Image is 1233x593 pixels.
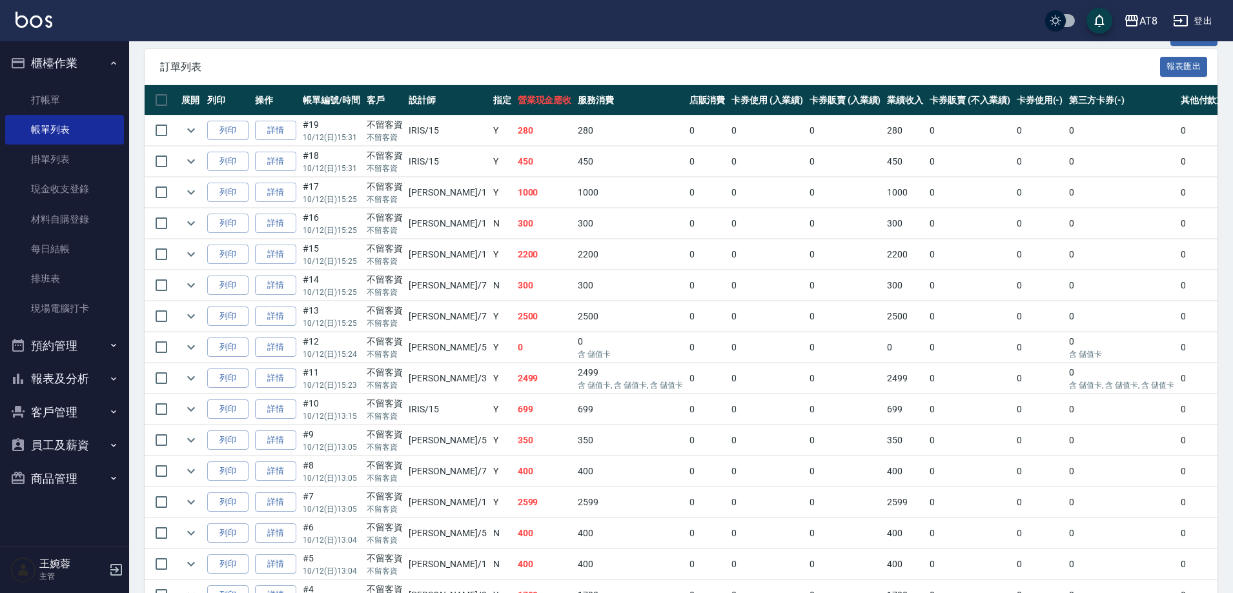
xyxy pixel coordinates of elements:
[1014,116,1066,146] td: 0
[255,276,296,296] a: 詳情
[181,523,201,543] button: expand row
[575,456,686,487] td: 400
[686,394,729,425] td: 0
[515,394,575,425] td: 699
[686,425,729,456] td: 0
[367,490,403,503] div: 不留客資
[181,307,201,326] button: expand row
[367,149,403,163] div: 不留客資
[728,208,806,239] td: 0
[926,363,1013,394] td: 0
[1066,301,1177,332] td: 0
[255,368,296,388] a: 詳情
[5,85,124,115] a: 打帳單
[181,368,201,388] button: expand row
[926,487,1013,518] td: 0
[515,239,575,270] td: 2200
[300,116,363,146] td: #19
[686,85,729,116] th: 店販消費
[405,487,489,518] td: [PERSON_NAME] /1
[806,363,884,394] td: 0
[926,425,1013,456] td: 0
[367,348,403,360] p: 不留客資
[252,85,300,116] th: 操作
[367,180,403,194] div: 不留客資
[300,270,363,301] td: #14
[181,554,201,574] button: expand row
[926,332,1013,363] td: 0
[181,214,201,233] button: expand row
[1014,301,1066,332] td: 0
[5,115,124,145] a: 帳單列表
[686,363,729,394] td: 0
[686,456,729,487] td: 0
[1066,270,1177,301] td: 0
[178,85,204,116] th: 展開
[686,487,729,518] td: 0
[303,441,360,453] p: 10/12 (日) 13:05
[207,152,249,172] button: 列印
[367,379,403,391] p: 不留客資
[515,270,575,301] td: 300
[303,503,360,515] p: 10/12 (日) 13:05
[181,152,201,171] button: expand row
[5,362,124,396] button: 報表及分析
[1014,425,1066,456] td: 0
[300,394,363,425] td: #10
[207,554,249,574] button: 列印
[1066,116,1177,146] td: 0
[405,146,489,177] td: IRIS /15
[10,557,36,583] img: Person
[926,208,1013,239] td: 0
[5,428,124,462] button: 員工及薪資
[1168,9,1218,33] button: 登出
[806,146,884,177] td: 0
[575,394,686,425] td: 699
[39,558,105,570] h5: 王婉蓉
[303,132,360,143] p: 10/12 (日) 15:31
[1014,85,1066,116] th: 卡券使用(-)
[5,234,124,264] a: 每日結帳
[926,394,1013,425] td: 0
[5,294,124,323] a: 現場電腦打卡
[367,335,403,348] div: 不留客資
[181,245,201,264] button: expand row
[367,194,403,205] p: 不留客資
[207,461,249,481] button: 列印
[575,487,686,518] td: 2599
[255,245,296,265] a: 詳情
[405,394,489,425] td: IRIS /15
[575,239,686,270] td: 2200
[884,239,926,270] td: 2200
[5,46,124,80] button: 櫃檯作業
[181,276,201,295] button: expand row
[1014,208,1066,239] td: 0
[490,301,515,332] td: Y
[1066,363,1177,394] td: 0
[575,301,686,332] td: 2500
[515,301,575,332] td: 2500
[686,208,729,239] td: 0
[255,523,296,543] a: 詳情
[728,146,806,177] td: 0
[1066,394,1177,425] td: 0
[515,208,575,239] td: 300
[515,116,575,146] td: 280
[884,177,926,208] td: 1000
[405,208,489,239] td: [PERSON_NAME] /1
[1066,177,1177,208] td: 0
[728,85,806,116] th: 卡券使用 (入業績)
[5,329,124,363] button: 預約管理
[300,239,363,270] td: #15
[490,487,515,518] td: Y
[515,487,575,518] td: 2599
[578,348,682,360] p: 含 儲值卡
[728,177,806,208] td: 0
[300,363,363,394] td: #11
[926,146,1013,177] td: 0
[575,270,686,301] td: 300
[575,85,686,116] th: 服務消費
[926,301,1013,332] td: 0
[515,146,575,177] td: 450
[367,317,403,329] p: 不留客資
